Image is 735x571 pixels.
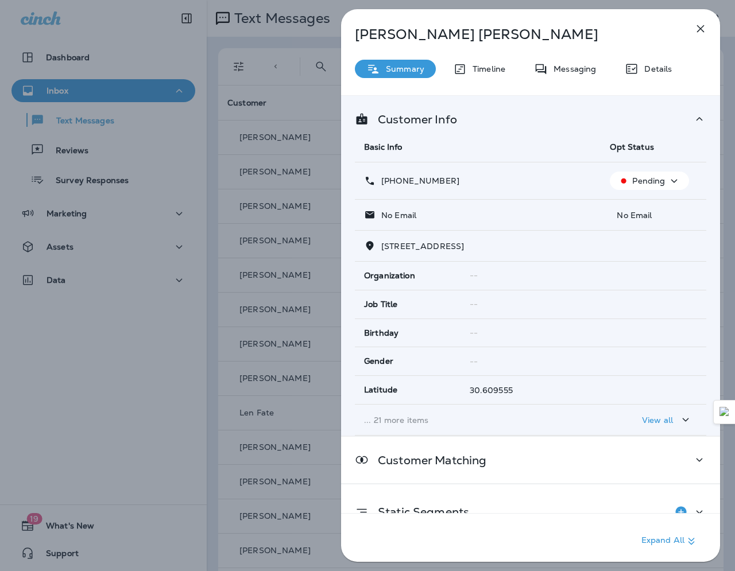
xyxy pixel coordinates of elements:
[355,26,668,42] p: [PERSON_NAME] [PERSON_NAME]
[632,176,665,185] p: Pending
[364,356,393,366] span: Gender
[470,299,478,309] span: --
[637,531,703,551] button: Expand All
[381,241,464,251] span: [STREET_ADDRESS]
[364,142,402,152] span: Basic Info
[470,270,478,281] span: --
[369,507,469,516] p: Static Segments
[470,356,478,367] span: --
[364,271,415,281] span: Organization
[470,328,478,338] span: --
[548,64,596,73] p: Messaging
[380,64,424,73] p: Summary
[369,115,457,124] p: Customer Info
[467,64,505,73] p: Timeline
[376,211,416,220] p: No Email
[364,328,399,338] span: Birthday
[670,500,693,523] button: Add to Static Segment
[369,456,486,465] p: Customer Matching
[610,211,697,220] p: No Email
[364,300,397,309] span: Job Title
[364,415,591,425] p: ... 21 more items
[376,176,459,185] p: [PHONE_NUMBER]
[641,534,698,548] p: Expand All
[470,385,513,395] span: 30.609555
[637,409,697,430] button: View all
[642,415,673,425] p: View all
[639,64,672,73] p: Details
[610,172,689,190] button: Pending
[719,407,730,417] img: Detect Auto
[364,385,397,395] span: Latitude
[610,142,653,152] span: Opt Status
